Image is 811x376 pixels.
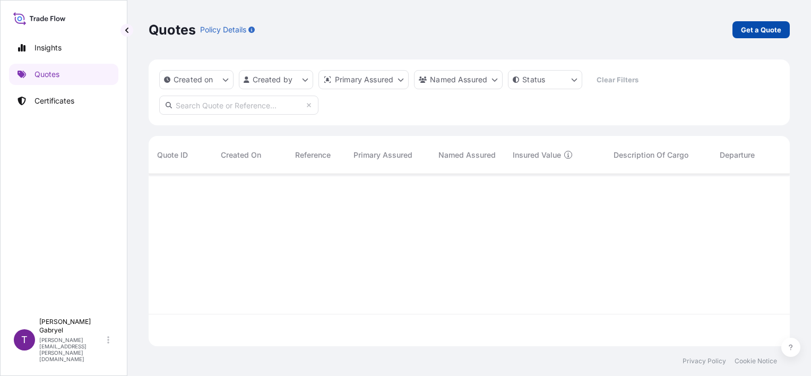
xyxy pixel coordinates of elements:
[588,71,647,88] button: Clear Filters
[34,96,74,106] p: Certificates
[159,70,234,89] button: createdOn Filter options
[735,357,777,365] a: Cookie Notice
[318,70,409,89] button: distributor Filter options
[9,37,118,58] a: Insights
[34,42,62,53] p: Insights
[9,90,118,112] a: Certificates
[253,74,293,85] p: Created by
[597,74,639,85] p: Clear Filters
[513,150,561,160] span: Insured Value
[149,21,196,38] p: Quotes
[353,150,412,160] span: Primary Assured
[174,74,213,85] p: Created on
[430,74,487,85] p: Named Assured
[508,70,582,89] button: certificateStatus Filter options
[522,74,545,85] p: Status
[438,150,496,160] span: Named Assured
[157,150,188,160] span: Quote ID
[159,96,318,115] input: Search Quote or Reference...
[741,24,781,35] p: Get a Quote
[239,70,313,89] button: createdBy Filter options
[9,64,118,85] a: Quotes
[720,150,755,160] span: Departure
[614,150,688,160] span: Description Of Cargo
[295,150,331,160] span: Reference
[39,318,105,335] p: [PERSON_NAME] Gabryel
[21,335,28,345] span: T
[335,74,393,85] p: Primary Assured
[732,21,790,38] a: Get a Quote
[34,69,59,80] p: Quotes
[39,337,105,362] p: [PERSON_NAME][EMAIL_ADDRESS][PERSON_NAME][DOMAIN_NAME]
[200,24,246,35] p: Policy Details
[221,150,261,160] span: Created On
[683,357,726,365] a: Privacy Policy
[414,70,503,89] button: cargoOwner Filter options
